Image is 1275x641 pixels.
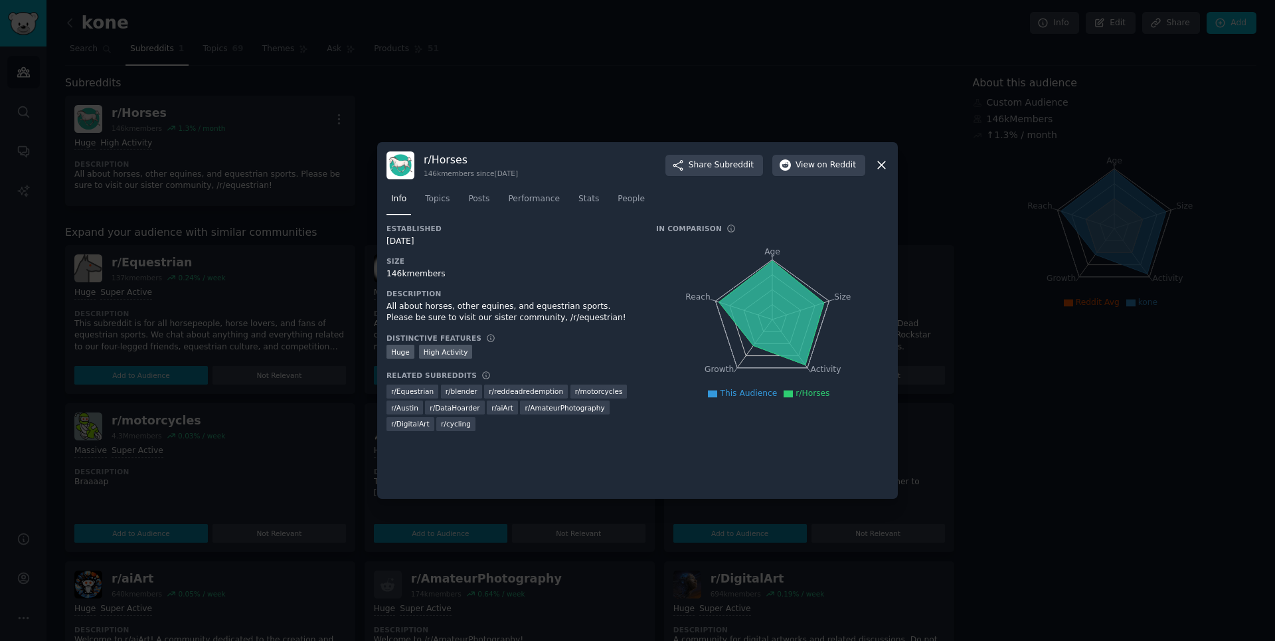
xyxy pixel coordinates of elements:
span: r/ reddeadredemption [489,387,563,396]
span: r/ AmateurPhotography [525,403,604,412]
span: r/ blender [446,387,477,396]
span: r/ Equestrian [391,387,434,396]
a: People [613,189,649,216]
span: This Audience [720,389,777,398]
a: Stats [574,189,604,216]
tspan: Size [834,292,851,301]
span: r/ DigitalArt [391,419,430,428]
span: View [796,159,856,171]
button: ShareSubreddit [665,155,763,176]
span: Posts [468,193,489,205]
span: r/ motorcycles [575,387,623,396]
h3: Size [386,256,637,266]
span: r/ DataHoarder [430,403,479,412]
span: Share [689,159,754,171]
span: r/ cycling [441,419,471,428]
span: Performance [508,193,560,205]
span: People [618,193,645,205]
span: Info [391,193,406,205]
a: Topics [420,189,454,216]
span: Topics [425,193,450,205]
h3: Related Subreddits [386,371,477,380]
a: Posts [464,189,494,216]
tspan: Age [764,247,780,256]
div: 146k members since [DATE] [424,169,518,178]
tspan: Reach [685,292,711,301]
div: [DATE] [386,236,637,248]
span: r/ aiArt [491,403,513,412]
tspan: Growth [705,365,734,374]
span: on Reddit [817,159,856,171]
button: Viewon Reddit [772,155,865,176]
h3: Established [386,224,637,233]
h3: In Comparison [656,224,722,233]
a: Performance [503,189,564,216]
div: All about horses, other equines, and equestrian sports. Please be sure to visit our sister commun... [386,301,637,324]
span: r/ Austin [391,403,418,412]
tspan: Activity [811,365,841,374]
span: r/Horses [796,389,829,398]
div: Huge [386,345,414,359]
h3: r/ Horses [424,153,518,167]
h3: Description [386,289,637,298]
div: High Activity [419,345,473,359]
img: Horses [386,151,414,179]
h3: Distinctive Features [386,333,481,343]
span: Stats [578,193,599,205]
span: Subreddit [715,159,754,171]
div: 146k members [386,268,637,280]
a: Info [386,189,411,216]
